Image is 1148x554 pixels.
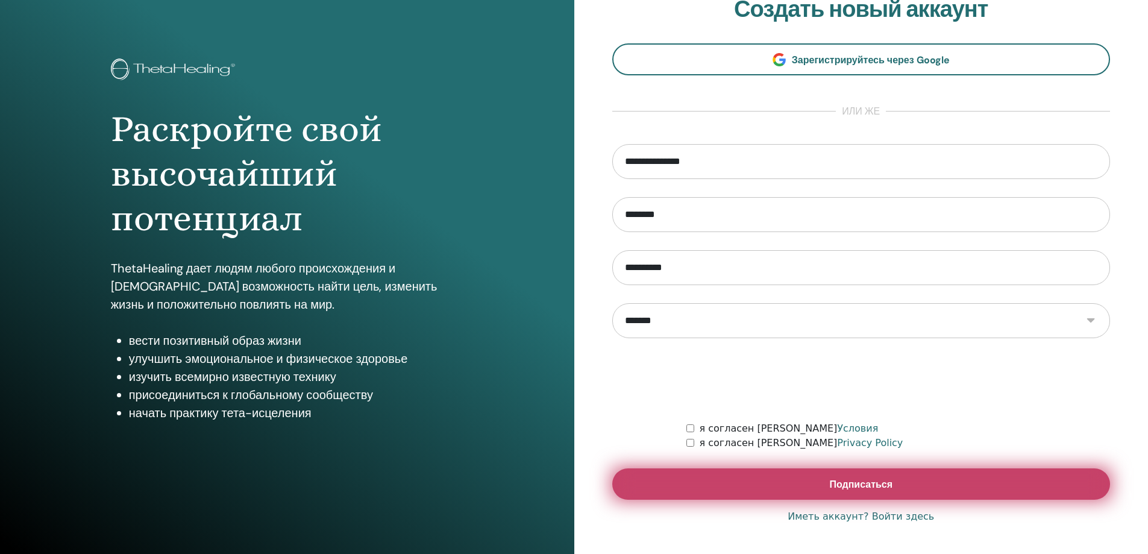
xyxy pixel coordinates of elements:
[129,368,463,386] li: изучить всемирно известную технику
[111,259,463,313] p: ThetaHealing дает людям любого происхождения и [DEMOGRAPHIC_DATA] возможность найти цель, изменит...
[829,478,892,491] span: Подписаться
[612,43,1111,75] a: Зарегистрируйтесь через Google
[837,423,878,434] a: Условия
[129,332,463,350] li: вести позитивный образ жизни
[129,404,463,422] li: начать практику тета-исцеления
[836,104,886,119] span: или же
[770,356,953,403] iframe: reCAPTCHA
[129,350,463,368] li: улучшить эмоциональное и физическое здоровье
[612,468,1111,500] button: Подписаться
[837,437,903,449] a: Privacy Policy
[699,436,903,450] label: я согласен [PERSON_NAME]
[699,421,878,436] label: я согласен [PERSON_NAME]
[792,54,950,66] span: Зарегистрируйтесь через Google
[788,509,934,524] a: Иметь аккаунт? Войти здесь
[129,386,463,404] li: присоединиться к глобальному сообществу
[111,107,463,241] h1: Раскройте свой высочайший потенциал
